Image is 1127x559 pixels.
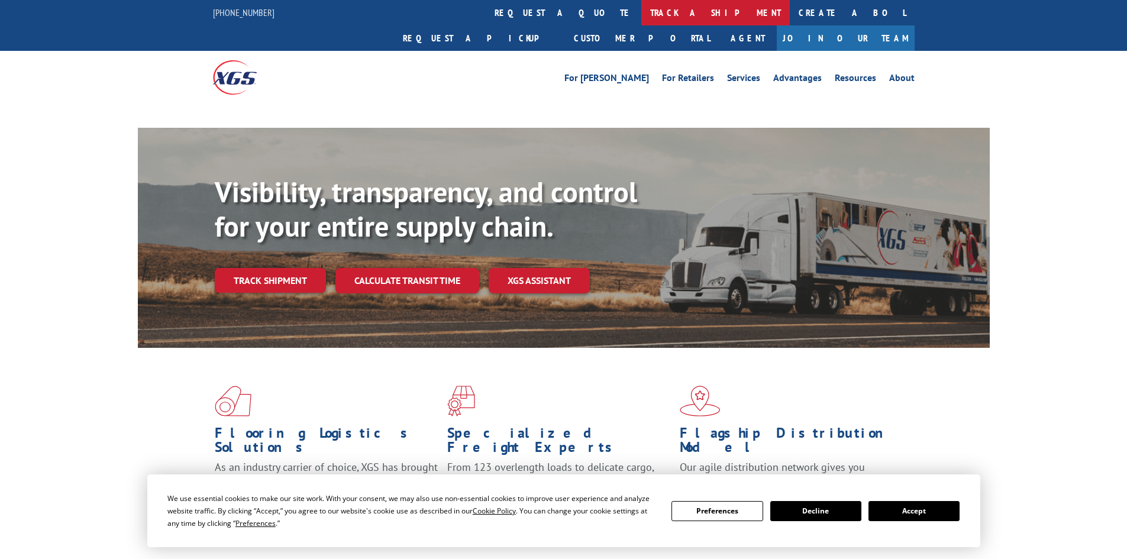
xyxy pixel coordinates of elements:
a: Join Our Team [777,25,915,51]
a: Customer Portal [565,25,719,51]
h1: Specialized Freight Experts [447,426,671,460]
a: About [889,73,915,86]
a: For [PERSON_NAME] [564,73,649,86]
a: Advantages [773,73,822,86]
a: XGS ASSISTANT [489,268,590,293]
span: Preferences [235,518,276,528]
h1: Flagship Distribution Model [680,426,903,460]
a: For Retailers [662,73,714,86]
a: Agent [719,25,777,51]
button: Decline [770,501,861,521]
img: xgs-icon-focused-on-flooring-red [447,386,475,416]
p: From 123 overlength loads to delicate cargo, our experienced staff knows the best way to move you... [447,460,671,513]
a: [PHONE_NUMBER] [213,7,275,18]
a: Request a pickup [394,25,565,51]
button: Preferences [671,501,763,521]
span: As an industry carrier of choice, XGS has brought innovation and dedication to flooring logistics... [215,460,438,502]
h1: Flooring Logistics Solutions [215,426,438,460]
a: Track shipment [215,268,326,293]
a: Calculate transit time [335,268,479,293]
button: Accept [868,501,960,521]
a: Resources [835,73,876,86]
a: Services [727,73,760,86]
b: Visibility, transparency, and control for your entire supply chain. [215,173,637,244]
img: xgs-icon-flagship-distribution-model-red [680,386,721,416]
span: Cookie Policy [473,506,516,516]
span: Our agile distribution network gives you nationwide inventory management on demand. [680,460,897,488]
img: xgs-icon-total-supply-chain-intelligence-red [215,386,251,416]
div: Cookie Consent Prompt [147,474,980,547]
div: We use essential cookies to make our site work. With your consent, we may also use non-essential ... [167,492,657,529]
